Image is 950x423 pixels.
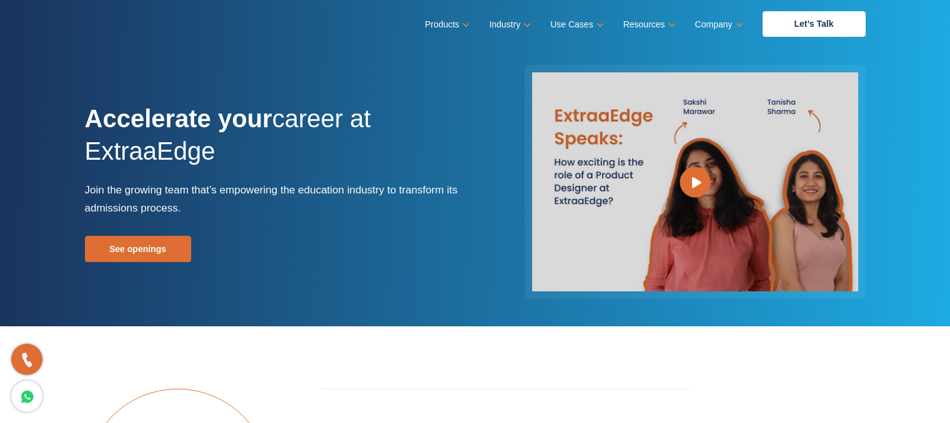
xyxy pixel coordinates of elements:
[489,16,528,34] a: Industry
[85,102,466,181] h1: career at ExtraaEdge
[695,16,741,34] a: Company
[425,16,467,34] a: Products
[85,181,466,217] p: Join the growing team that’s empowering the education industry to transform its admissions process.
[623,16,673,34] a: Resources
[85,105,272,132] strong: Accelerate your
[763,11,866,37] a: Let’s Talk
[85,236,191,262] a: See openings
[550,16,601,34] a: Use Cases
